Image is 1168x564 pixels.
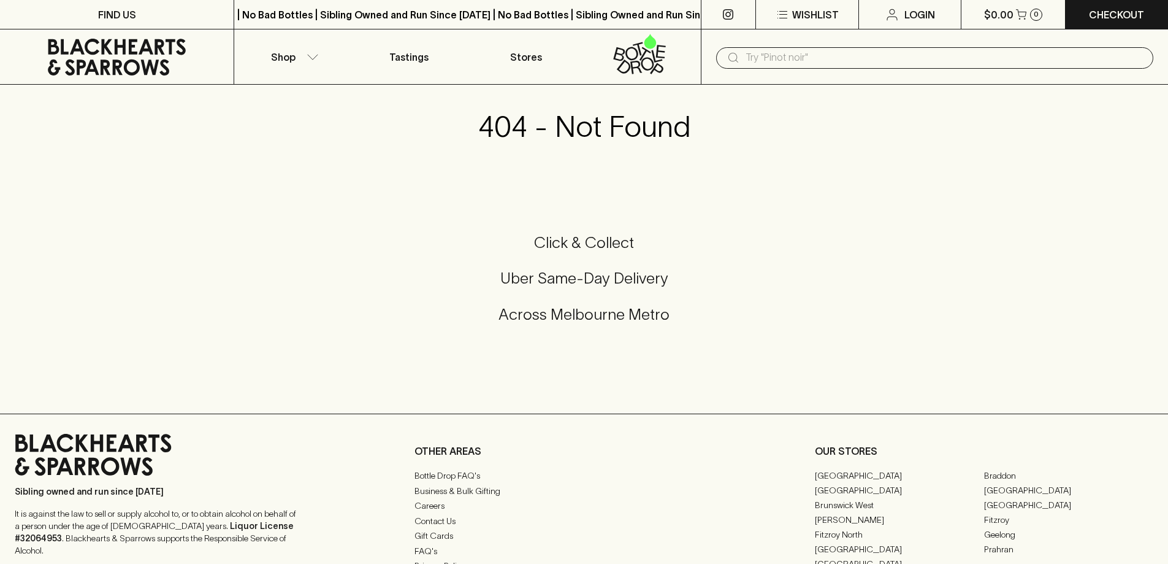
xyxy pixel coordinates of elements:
[815,512,984,527] a: [PERSON_NAME]
[984,498,1153,512] a: [GEOGRAPHIC_DATA]
[414,469,753,484] a: Bottle Drop FAQ's
[414,529,753,544] a: Gift Cards
[984,512,1153,527] a: Fitzroy
[984,542,1153,557] a: Prahran
[746,48,1143,68] input: Try "Pinot noir"
[815,468,984,483] a: [GEOGRAPHIC_DATA]
[984,7,1013,22] p: $0.00
[904,7,935,22] p: Login
[351,29,467,84] a: Tastings
[414,499,753,514] a: Careers
[468,29,584,84] a: Stores
[984,527,1153,542] a: Geelong
[815,444,1153,458] p: OUR STORES
[15,304,1153,325] h5: Across Melbourne Metro
[815,498,984,512] a: Brunswick West
[815,542,984,557] a: [GEOGRAPHIC_DATA]
[815,527,984,542] a: Fitzroy North
[1034,11,1039,18] p: 0
[815,483,984,498] a: [GEOGRAPHIC_DATA]
[984,468,1153,483] a: Braddon
[984,483,1153,498] a: [GEOGRAPHIC_DATA]
[414,544,753,558] a: FAQ's
[1089,7,1144,22] p: Checkout
[389,50,429,64] p: Tastings
[234,29,351,84] button: Shop
[414,484,753,498] a: Business & Bulk Gifting
[271,50,296,64] p: Shop
[15,485,297,498] p: Sibling owned and run since [DATE]
[478,109,690,144] h3: 404 - Not Found
[792,7,839,22] p: Wishlist
[510,50,542,64] p: Stores
[98,7,136,22] p: FIND US
[15,183,1153,389] div: Call to action block
[15,233,1153,253] h5: Click & Collect
[15,508,297,557] p: It is against the law to sell or supply alcohol to, or to obtain alcohol on behalf of a person un...
[15,268,1153,288] h5: Uber Same-Day Delivery
[414,444,753,458] p: OTHER AREAS
[414,514,753,528] a: Contact Us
